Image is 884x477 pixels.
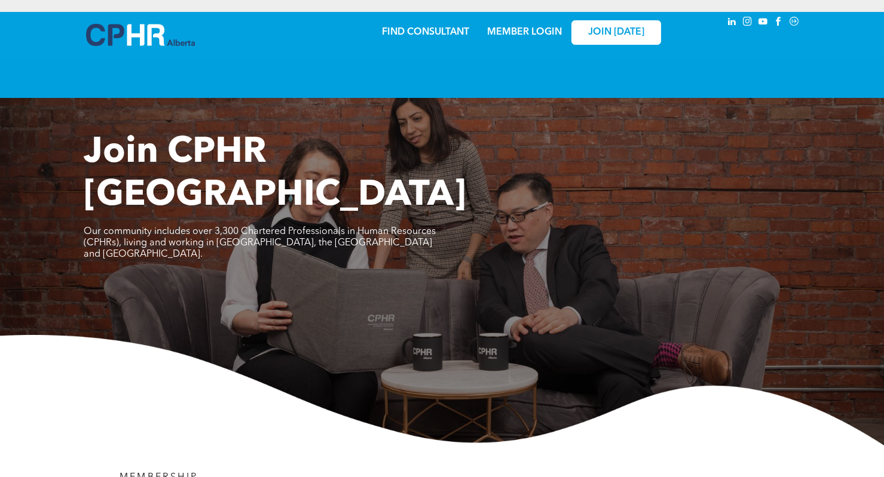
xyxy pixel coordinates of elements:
a: Social network [788,15,801,31]
a: youtube [757,15,770,31]
a: MEMBER LOGIN [487,27,562,37]
a: linkedin [726,15,739,31]
span: JOIN [DATE] [588,27,644,38]
span: Our community includes over 3,300 Chartered Professionals in Human Resources (CPHRs), living and ... [84,227,436,259]
a: JOIN [DATE] [571,20,661,45]
a: facebook [772,15,785,31]
img: A blue and white logo for cp alberta [86,24,195,46]
a: FIND CONSULTANT [382,27,469,37]
span: Join CPHR [GEOGRAPHIC_DATA] [84,135,466,214]
a: instagram [741,15,754,31]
